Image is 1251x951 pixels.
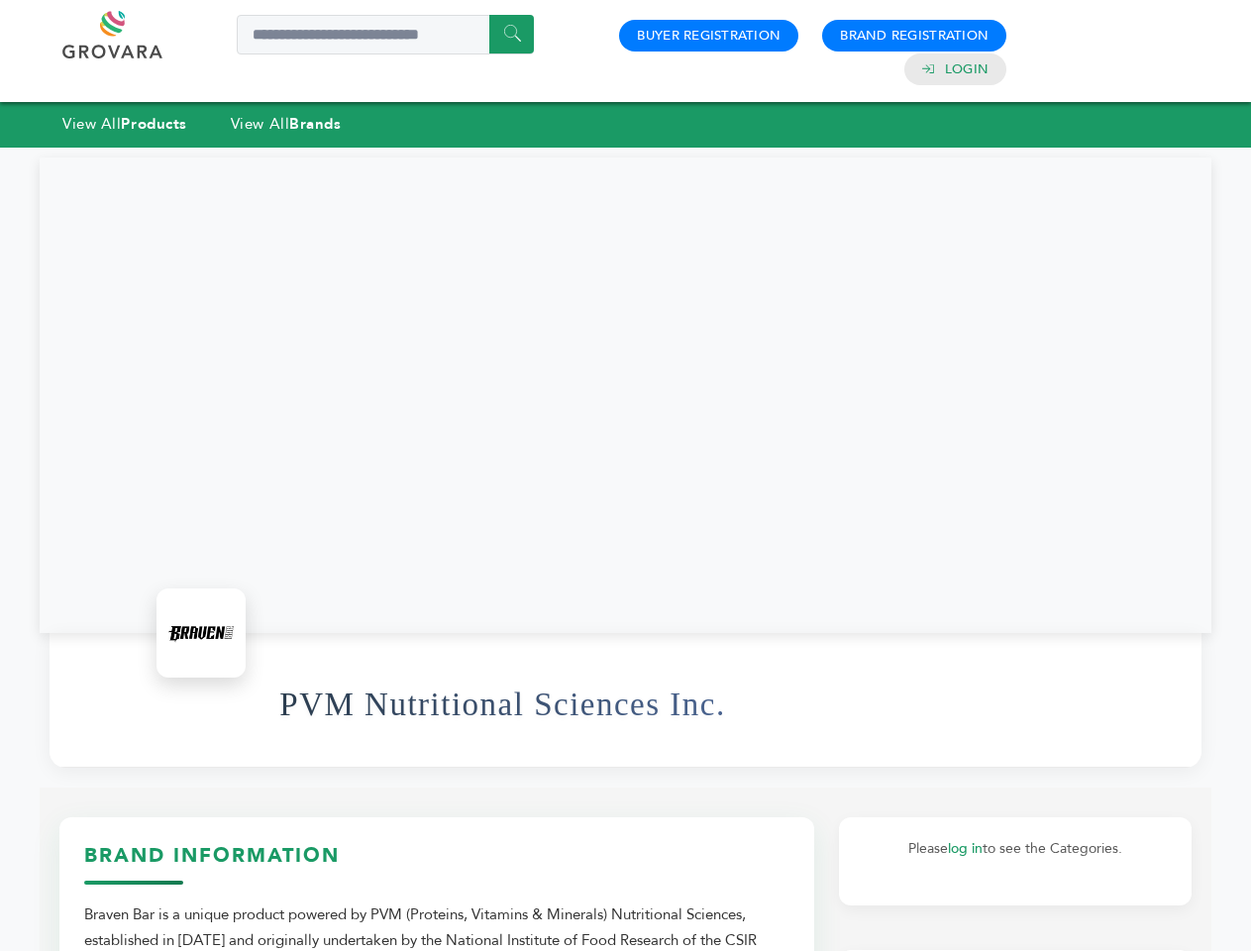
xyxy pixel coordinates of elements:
[289,114,341,134] strong: Brands
[231,114,342,134] a: View AllBrands
[945,60,989,78] a: Login
[161,593,241,673] img: PVM Nutritional Sciences Inc. Logo
[859,837,1172,861] p: Please to see the Categories.
[121,114,186,134] strong: Products
[840,27,989,45] a: Brand Registration
[84,842,789,885] h3: Brand Information
[948,839,983,858] a: log in
[237,15,534,54] input: Search a product or brand...
[62,114,187,134] a: View AllProducts
[637,27,781,45] a: Buyer Registration
[279,656,725,753] h1: PVM Nutritional Sciences Inc.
